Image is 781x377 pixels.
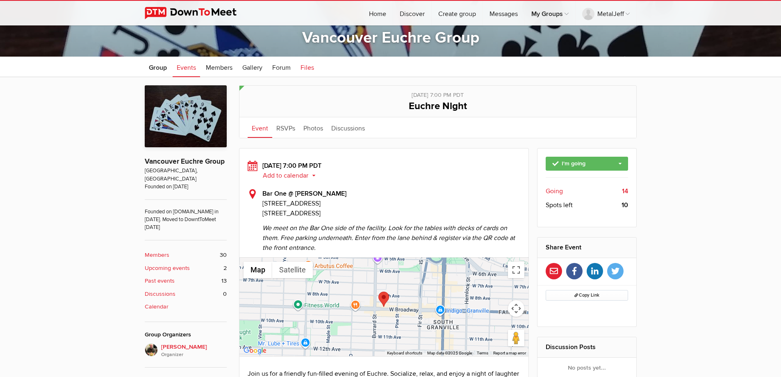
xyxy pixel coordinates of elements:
[248,86,628,100] div: [DATE] 7:00 PM PDT
[272,262,313,278] button: Show satellite imagery
[546,343,596,351] a: Discussion Posts
[202,57,237,77] a: Members
[145,343,227,359] a: [PERSON_NAME]Organizer
[483,1,524,25] a: Messages
[296,57,318,77] a: Files
[145,183,227,191] span: Founded on [DATE]
[508,300,524,317] button: Map camera controls
[145,157,225,166] a: Vancouver Euchre Group
[546,290,628,301] button: Copy Link
[525,1,575,25] a: My Groups
[241,345,269,356] a: Open this area in Google Maps (opens a new window)
[145,167,227,183] span: [GEOGRAPHIC_DATA], [GEOGRAPHIC_DATA]
[262,218,521,253] span: We meet on the Bar One side of the facility. Look for the tables with decks of cards on them. Fre...
[574,292,599,298] span: Copy Link
[327,117,369,138] a: Discussions
[145,302,168,311] b: Calendar
[145,264,190,273] b: Upcoming events
[145,57,171,77] a: Group
[145,330,227,339] div: Group Organizers
[145,276,175,286] b: Past events
[248,161,521,181] div: [DATE] 7:00 PM PDT
[546,200,573,210] span: Spots left
[262,199,521,208] span: [STREET_ADDRESS]
[362,1,393,25] a: Home
[546,157,628,171] a: I'm going
[145,199,227,232] span: Founded on [DOMAIN_NAME] in [DATE]. Moved to DowntToMeet [DATE]
[149,64,167,72] span: Group
[145,251,169,260] b: Members
[161,343,227,359] span: [PERSON_NAME]
[206,64,232,72] span: Members
[299,117,327,138] a: Photos
[272,64,291,72] span: Forum
[242,64,262,72] span: Gallery
[622,200,628,210] b: 10
[220,251,227,260] span: 30
[546,186,563,196] span: Going
[272,117,299,138] a: RSVPs
[268,57,295,77] a: Forum
[387,350,422,356] button: Keyboard shortcuts
[145,251,227,260] a: Members 30
[409,100,467,112] span: Euchre Night
[145,290,227,299] a: Discussions 0
[262,209,321,217] span: [STREET_ADDRESS]
[241,345,269,356] img: Google
[493,351,526,355] a: Report a map error
[238,57,266,77] a: Gallery
[248,117,272,138] a: Event
[145,85,227,147] img: Vancouver Euchre Group
[622,186,628,196] b: 14
[508,262,524,278] button: Toggle fullscreen view
[145,7,249,19] img: DownToMeet
[177,64,196,72] span: Events
[145,264,227,273] a: Upcoming events 2
[427,351,472,355] span: Map data ©2025 Google
[145,290,175,299] b: Discussions
[432,1,483,25] a: Create group
[301,64,314,72] span: Files
[223,290,227,299] span: 0
[262,190,346,198] b: Bar One @ [PERSON_NAME]
[508,330,524,346] button: Drag Pegman onto the map to open Street View
[145,276,227,286] a: Past events 13
[576,1,636,25] a: MetalJeff
[546,238,628,257] h2: Share Event
[145,343,158,356] img: Keith Paterson
[302,28,479,47] a: Vancouver Euchre Group
[393,1,431,25] a: Discover
[477,351,488,355] a: Terms (opens in new tab)
[244,262,272,278] button: Show street map
[262,172,322,179] button: Add to calendar
[173,57,200,77] a: Events
[223,264,227,273] span: 2
[145,302,227,311] a: Calendar
[161,351,227,359] i: Organizer
[221,276,227,286] span: 13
